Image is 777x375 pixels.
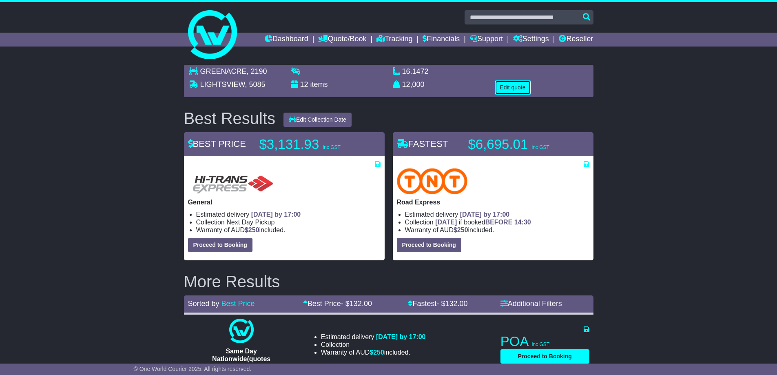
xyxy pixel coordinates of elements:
[180,109,280,127] div: Best Results
[495,80,531,95] button: Edit quote
[373,349,384,356] span: 250
[321,341,426,348] li: Collection
[435,219,457,226] span: [DATE]
[405,218,589,226] li: Collection
[188,198,381,206] p: General
[500,349,589,364] button: Proceed to Booking
[397,139,448,149] span: FASTEST
[245,80,266,89] span: , 5085
[188,168,277,194] img: HiTrans (Machship): General
[350,300,372,308] span: 132.00
[265,33,308,47] a: Dashboard
[460,211,510,218] span: [DATE] by 17:00
[196,211,381,218] li: Estimated delivery
[397,168,468,194] img: TNT Domestic: Road Express
[402,67,429,75] span: 16.1472
[226,219,274,226] span: Next Day Pickup
[376,33,412,47] a: Tracking
[259,136,361,153] p: $3,131.93
[196,218,381,226] li: Collection
[470,33,503,47] a: Support
[405,211,589,218] li: Estimated delivery
[212,348,270,370] span: Same Day Nationwide(quotes take 0.5-1 hour)
[500,333,589,350] p: POA
[251,211,301,218] span: [DATE] by 17:00
[402,80,425,89] span: 12,000
[468,136,570,153] p: $6,695.01
[310,80,328,89] span: items
[532,342,549,347] span: inc GST
[188,300,219,308] span: Sorted by
[454,226,468,233] span: $
[184,273,593,291] h2: More Results
[500,300,562,308] a: Additional Filters
[323,144,340,150] span: inc GST
[445,300,468,308] span: 132.00
[200,67,247,75] span: GREENACRE
[513,33,549,47] a: Settings
[376,333,426,340] span: [DATE] by 17:00
[341,300,372,308] span: - $
[321,348,426,356] li: Warranty of AUD included.
[247,67,267,75] span: , 2190
[370,349,384,356] span: $
[188,139,246,149] span: BEST PRICE
[303,300,372,308] a: Best Price- $132.00
[436,300,467,308] span: - $
[229,319,254,343] img: One World Courier: Same Day Nationwide(quotes take 0.5-1 hour)
[457,226,468,233] span: 250
[283,113,352,127] button: Edit Collection Date
[559,33,593,47] a: Reseller
[397,238,461,252] button: Proceed to Booking
[405,226,589,234] li: Warranty of AUD included.
[245,226,259,233] span: $
[408,300,467,308] a: Fastest- $132.00
[134,366,252,372] span: © One World Courier 2025. All rights reserved.
[221,300,255,308] a: Best Price
[248,226,259,233] span: 250
[196,226,381,234] li: Warranty of AUD included.
[188,238,252,252] button: Proceed to Booking
[318,33,366,47] a: Quote/Book
[435,219,531,226] span: if booked
[397,198,589,206] p: Road Express
[300,80,308,89] span: 12
[514,219,531,226] span: 14:30
[531,144,549,150] span: inc GST
[321,333,426,341] li: Estimated delivery
[423,33,460,47] a: Financials
[200,80,245,89] span: LIGHTSVIEW
[485,219,513,226] span: BEFORE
